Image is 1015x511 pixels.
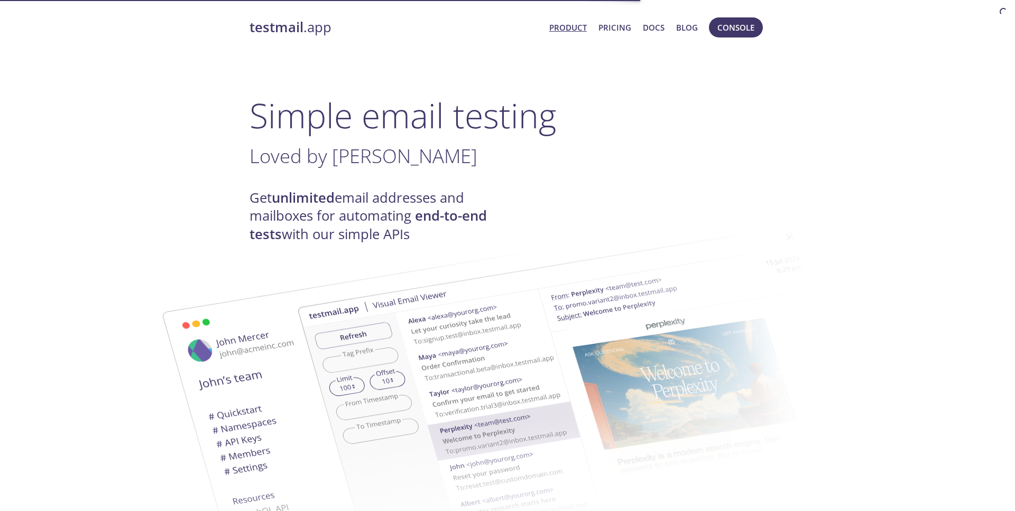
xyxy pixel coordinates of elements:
[549,21,587,34] a: Product
[598,21,631,34] a: Pricing
[250,18,303,36] strong: testmail
[250,206,487,243] strong: end-to-end tests
[250,143,477,169] span: Loved by [PERSON_NAME]
[717,21,754,34] span: Console
[709,17,763,37] button: Console
[676,21,698,34] a: Blog
[250,18,541,36] a: testmail.app
[250,95,765,136] h1: Simple email testing
[250,189,508,243] h4: Get email addresses and mailboxes for automating with our simple APIs
[643,21,665,34] a: Docs
[272,188,335,207] strong: unlimited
